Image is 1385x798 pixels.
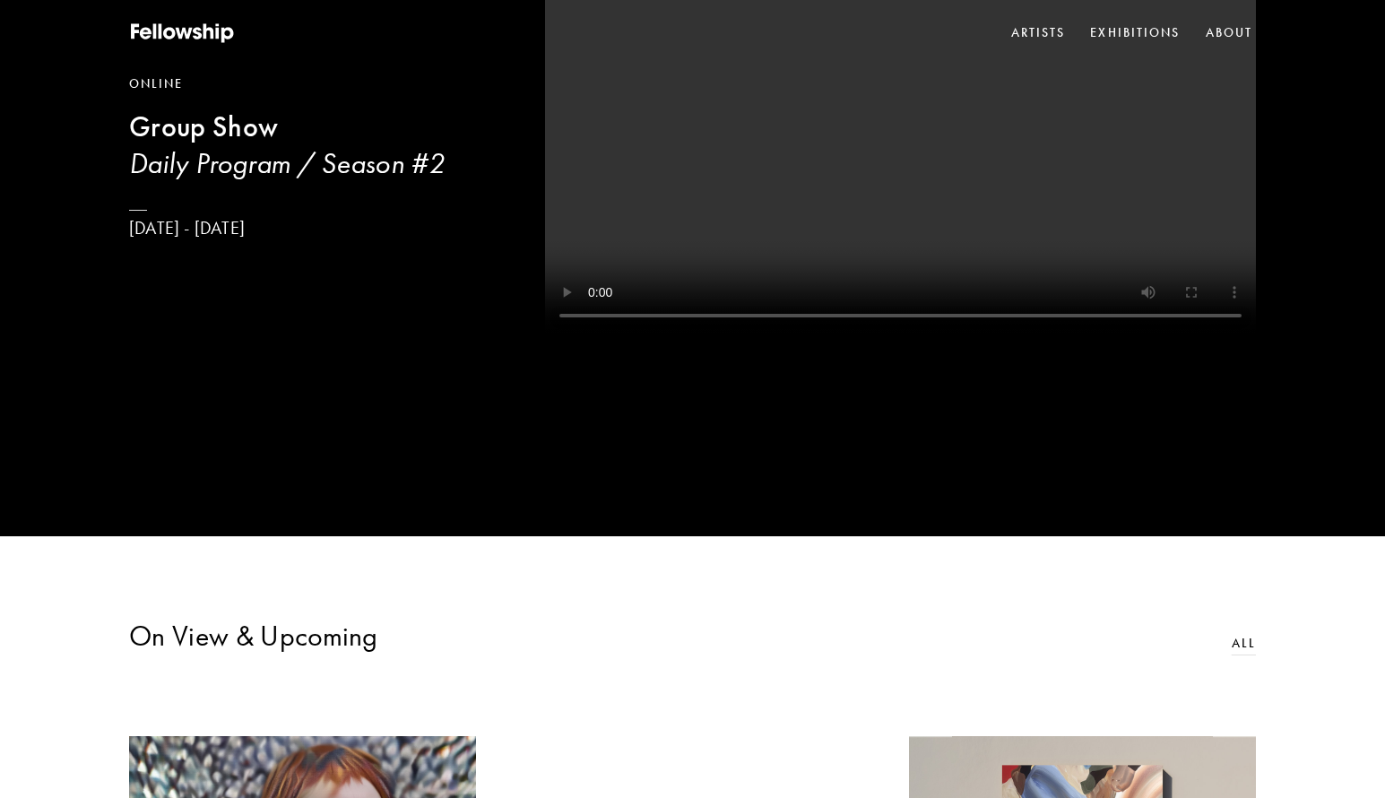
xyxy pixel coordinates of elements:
a: Artists [1008,20,1069,47]
b: Group Show [129,109,278,144]
div: Online [129,74,445,94]
a: Exhibitions [1086,20,1183,47]
a: OnlineGroup ShowDaily Program / Season #2[DATE] - [DATE] [129,74,445,239]
a: About [1202,20,1257,47]
h3: Daily Program / Season #2 [129,145,445,181]
a: All [1232,634,1256,654]
p: [DATE] - [DATE] [129,217,445,239]
h3: On View & Upcoming [129,618,378,654]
